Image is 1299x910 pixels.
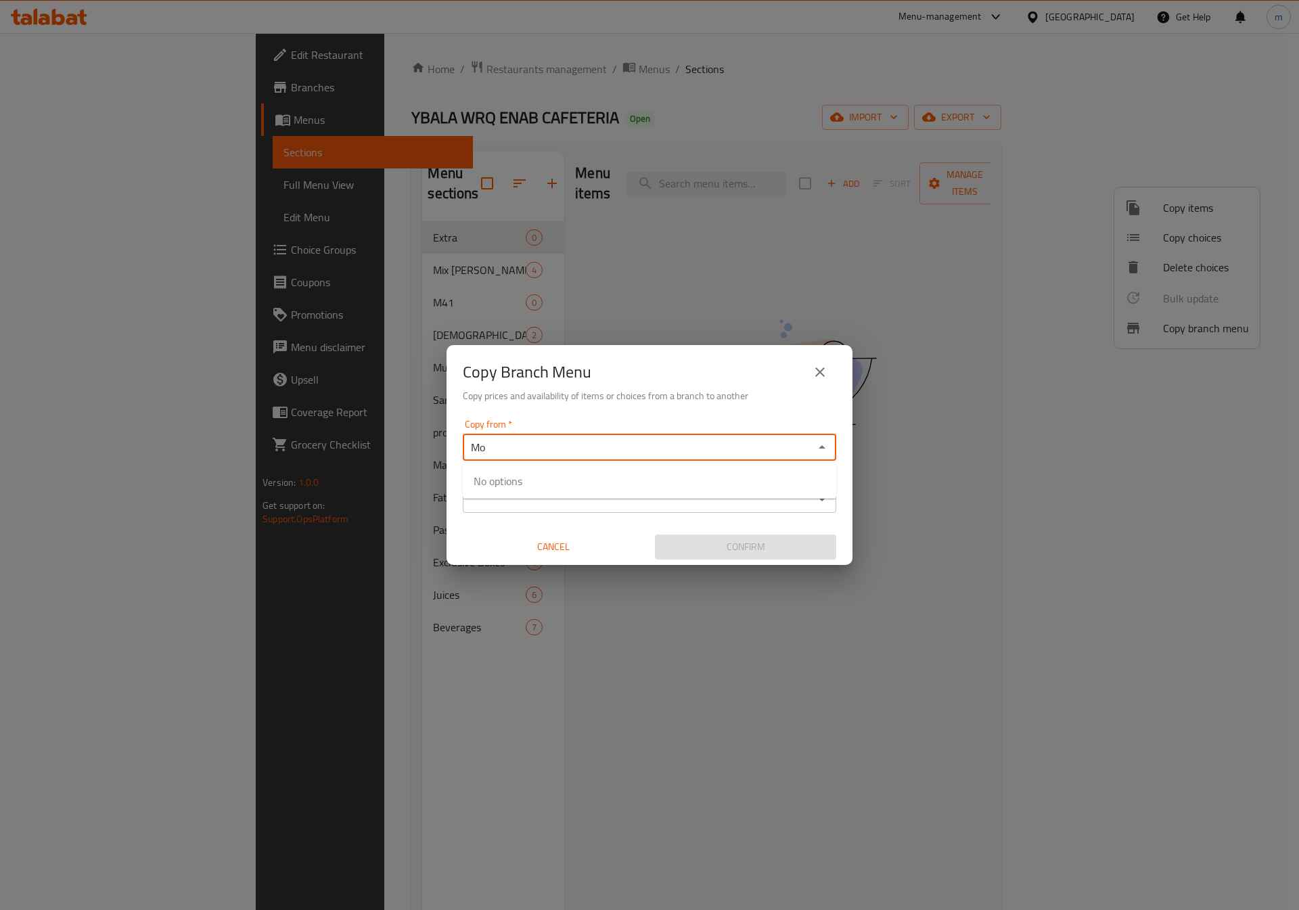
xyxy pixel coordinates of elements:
span: Cancel [468,539,639,555]
h2: Copy Branch Menu [463,361,591,383]
button: Close [813,438,831,457]
button: Cancel [463,534,644,560]
div: No options [463,463,836,499]
button: close [804,356,836,388]
h6: Copy prices and availability of items or choices from a branch to another [463,388,836,403]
